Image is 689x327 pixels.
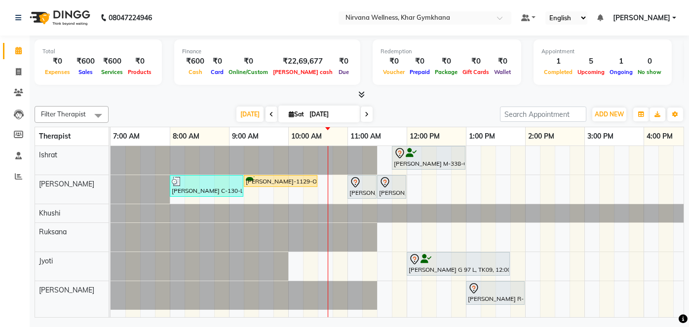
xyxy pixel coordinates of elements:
[378,177,405,197] div: [PERSON_NAME] A-17-P, TK02, 11:30 AM-12:00 PM, Regular Nail Polish H/F
[208,56,226,67] div: ₹0
[125,56,154,67] div: ₹0
[73,56,99,67] div: ₹600
[270,56,335,67] div: ₹22,69,677
[575,56,607,67] div: 5
[226,69,270,75] span: Online/Custom
[170,129,202,144] a: 8:00 AM
[39,209,60,218] span: Khushi
[270,69,335,75] span: [PERSON_NAME] cash
[286,110,306,118] span: Sat
[613,13,670,23] span: [PERSON_NAME]
[500,107,586,122] input: Search Appointment
[381,47,513,56] div: Redemption
[42,56,73,67] div: ₹0
[575,69,607,75] span: Upcoming
[595,110,624,118] span: ADD NEW
[541,56,575,67] div: 1
[208,69,226,75] span: Card
[541,47,664,56] div: Appointment
[492,69,513,75] span: Wallet
[226,56,270,67] div: ₹0
[111,129,142,144] a: 7:00 AM
[245,177,316,186] div: [PERSON_NAME]-1129-O, TK04, 09:15 AM-10:30 AM, Swedish / Aroma / Deep tissue- 60 min
[109,4,152,32] b: 08047224946
[592,108,626,121] button: ADD NEW
[644,129,675,144] a: 4:00 PM
[182,56,208,67] div: ₹600
[39,286,94,294] span: [PERSON_NAME]
[407,56,432,67] div: ₹0
[467,283,524,303] div: [PERSON_NAME] R-94 / Affilated member, TK06, 01:00 PM-02:00 PM, [GEOGRAPHIC_DATA]
[42,47,154,56] div: Total
[99,69,125,75] span: Services
[39,132,71,141] span: Therapist
[25,4,93,32] img: logo
[42,69,73,75] span: Expenses
[585,129,616,144] a: 3:00 PM
[182,47,352,56] div: Finance
[39,256,53,265] span: Jyoti
[607,69,635,75] span: Ongoing
[171,177,242,195] div: [PERSON_NAME] C-130-L, TK03, 08:00 AM-09:15 AM, Swedish / Aroma / Deep tissue- 60 min
[336,69,351,75] span: Due
[76,69,95,75] span: Sales
[230,129,261,144] a: 9:00 AM
[635,69,664,75] span: No show
[335,56,352,67] div: ₹0
[39,227,67,236] span: Ruksana
[408,254,509,274] div: [PERSON_NAME] G 97 L, TK09, 12:00 PM-01:45 PM, Swedish / Aroma / Deep tissue- 90 min
[348,177,376,197] div: [PERSON_NAME] A-17-P, TK02, 11:00 AM-11:30 AM, Gel nail polish H/F
[381,56,407,67] div: ₹0
[381,69,407,75] span: Voucher
[125,69,154,75] span: Products
[306,107,356,122] input: 2025-10-04
[41,110,86,118] span: Filter Therapist
[466,129,498,144] a: 1:00 PM
[460,56,492,67] div: ₹0
[186,69,205,75] span: Cash
[407,69,432,75] span: Prepaid
[39,180,94,188] span: [PERSON_NAME]
[348,129,383,144] a: 11:00 AM
[526,129,557,144] a: 2:00 PM
[39,150,57,159] span: Ishrat
[492,56,513,67] div: ₹0
[393,147,464,168] div: [PERSON_NAME] M-338-O, TK01, 11:45 AM-01:00 PM, Swedish / Aroma / Deep tissue- 60 min
[607,56,635,67] div: 1
[635,56,664,67] div: 0
[99,56,125,67] div: ₹600
[289,129,324,144] a: 10:00 AM
[407,129,442,144] a: 12:00 PM
[236,107,264,122] span: [DATE]
[541,69,575,75] span: Completed
[432,69,460,75] span: Package
[460,69,492,75] span: Gift Cards
[432,56,460,67] div: ₹0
